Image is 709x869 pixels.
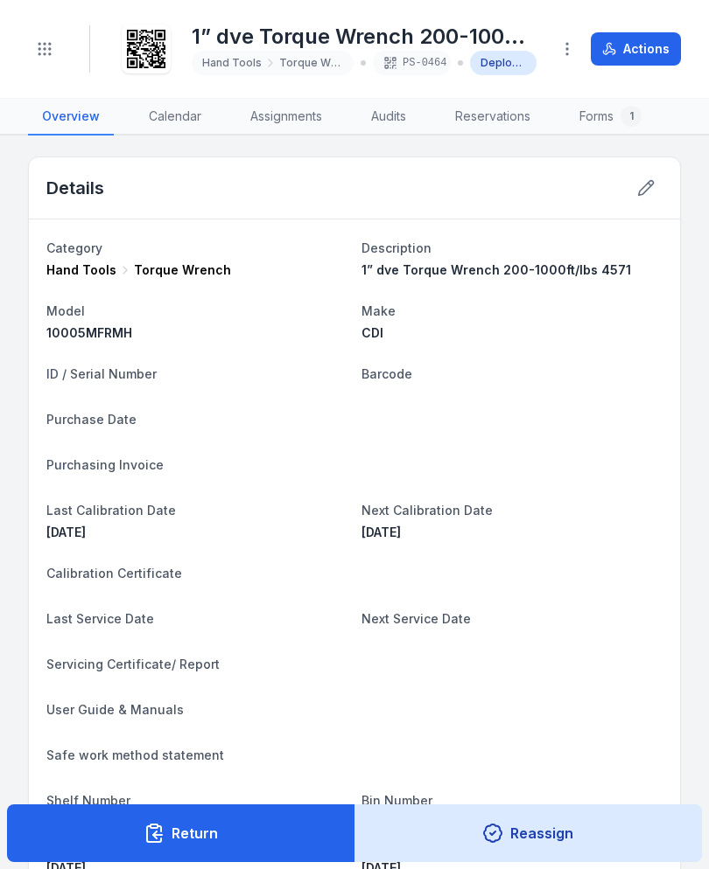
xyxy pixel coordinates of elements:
[470,51,537,75] div: Deployed
[279,56,343,70] span: Torque Wrench
[362,262,631,277] span: 1” dve Torque Wrench 200-1000ft/lbs 4571
[46,525,86,539] span: [DATE]
[362,240,432,255] span: Description
[46,525,86,539] time: 17/3/2025, 12:00:00 am
[28,99,114,136] a: Overview
[565,99,656,136] a: Forms1
[354,804,703,862] button: Reassign
[362,325,383,340] span: CDI
[362,611,471,626] span: Next Service Date
[134,261,231,279] span: Torque Wrench
[202,56,262,70] span: Hand Tools
[621,106,642,127] div: 1
[46,457,164,472] span: Purchasing Invoice
[46,412,137,427] span: Purchase Date
[46,793,130,808] span: Shelf Number
[46,261,116,279] span: Hand Tools
[46,303,85,318] span: Model
[357,99,420,136] a: Audits
[46,325,132,340] span: 10005MFRMH
[46,611,154,626] span: Last Service Date
[46,366,157,381] span: ID / Serial Number
[46,503,176,518] span: Last Calibration Date
[362,366,412,381] span: Barcode
[362,525,401,539] time: 17/9/2025, 12:00:00 am
[46,702,184,717] span: User Guide & Manuals
[46,747,224,762] span: Safe work method statement
[591,32,681,66] button: Actions
[46,566,182,580] span: Calibration Certificate
[192,23,537,51] h1: 1” dve Torque Wrench 200-1000ft/lbs 4571
[362,503,493,518] span: Next Calibration Date
[46,176,104,200] h2: Details
[46,657,220,671] span: Servicing Certificate/ Report
[236,99,336,136] a: Assignments
[362,793,432,808] span: Bin Number
[28,32,61,66] button: Toggle navigation
[7,804,355,862] button: Return
[362,303,396,318] span: Make
[373,51,450,75] div: PS-0464
[441,99,544,136] a: Reservations
[46,240,102,255] span: Category
[362,525,401,539] span: [DATE]
[135,99,215,136] a: Calendar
